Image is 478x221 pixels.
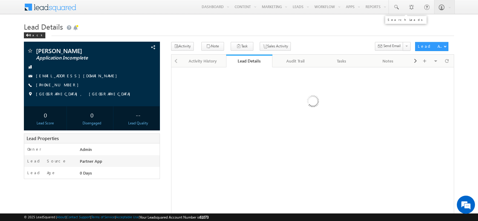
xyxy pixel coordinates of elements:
[119,109,158,120] div: --
[24,32,48,37] a: Back
[171,42,194,51] button: Activity
[27,146,41,152] label: Owner
[231,42,253,51] button: Task
[281,71,344,133] img: Loading...
[25,120,65,126] div: Lead Score
[383,43,401,49] span: Send Email
[27,135,59,141] span: Lead Properties
[180,55,226,67] a: Activity History
[78,158,160,167] div: Partner App
[200,215,209,219] span: 61073
[226,55,272,67] a: Lead Details
[80,147,92,152] span: Admin
[260,42,291,51] button: Sales Activity
[36,73,120,78] a: [EMAIL_ADDRESS][DOMAIN_NAME]
[415,42,448,51] button: Lead Actions
[27,158,67,164] label: Lead Source
[24,214,209,220] span: © 2025 LeadSquared | | | | |
[72,120,112,126] div: Disengaged
[375,42,403,51] button: Send Email
[185,57,221,65] div: Activity History
[27,170,56,175] label: Lead Age
[319,55,365,67] a: Tasks
[119,120,158,126] div: Lead Quality
[24,32,45,38] div: Back
[418,43,444,49] div: Lead Actions
[36,82,82,88] span: [PHONE_NUMBER]
[78,170,160,178] div: 0 Days
[370,57,406,65] div: Notes
[277,57,313,65] div: Audit Trail
[72,109,112,120] div: 0
[24,22,63,31] span: Lead Details
[272,55,319,67] a: Audit Trail
[57,215,66,219] a: About
[36,55,120,61] span: Application Incomplete
[91,215,115,219] a: Terms of Service
[116,215,139,219] a: Acceptable Use
[36,91,133,97] span: [GEOGRAPHIC_DATA], [GEOGRAPHIC_DATA]
[231,58,268,64] div: Lead Details
[67,215,90,219] a: Contact Support
[365,55,411,67] a: Notes
[324,57,359,65] div: Tasks
[201,42,224,51] button: Note
[36,48,120,54] span: [PERSON_NAME]
[25,109,65,120] div: 0
[140,215,209,219] span: Your Leadsquared Account Number is
[388,18,424,21] div: Search Leads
